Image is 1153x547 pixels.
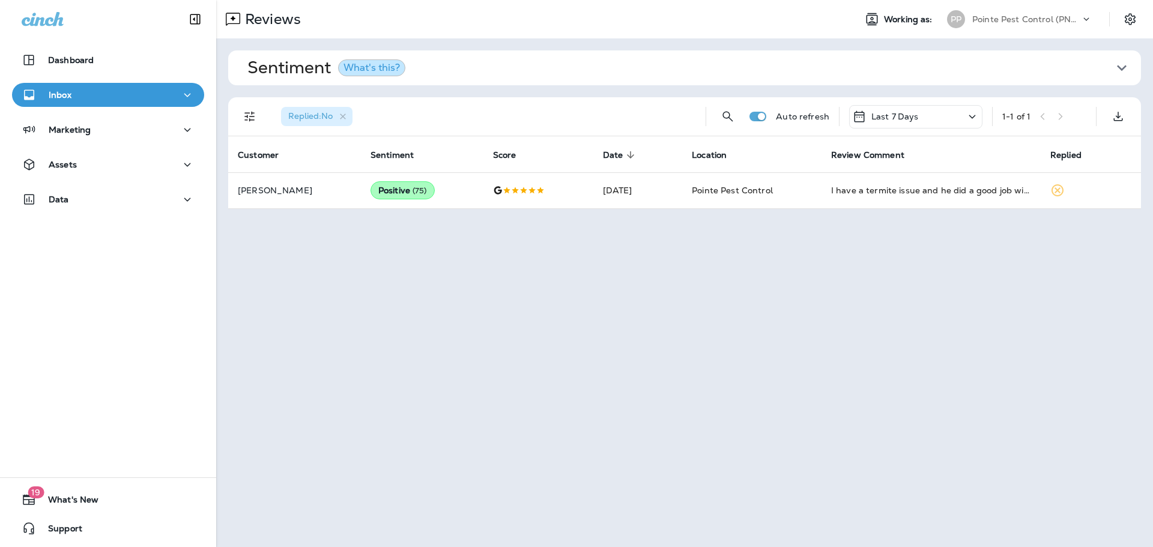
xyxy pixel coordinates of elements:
button: Search Reviews [716,104,740,128]
span: Date [603,150,639,160]
p: Auto refresh [776,112,829,121]
span: Sentiment [371,150,429,160]
div: 1 - 1 of 1 [1002,112,1030,121]
button: Inbox [12,83,204,107]
p: [PERSON_NAME] [238,186,351,195]
span: Replied : No [288,110,333,121]
p: Assets [49,160,77,169]
div: I have a termite issue and he did a good job with placing the bait stations and explaining the pr... [831,184,1031,196]
span: Review Comment [831,150,920,160]
span: What's New [36,495,98,509]
div: PP [947,10,965,28]
span: Review Comment [831,150,904,160]
span: Support [36,524,82,538]
button: Dashboard [12,48,204,72]
span: Customer [238,150,279,160]
span: ( 75 ) [413,186,427,196]
div: Positive [371,181,435,199]
button: Support [12,516,204,540]
p: Inbox [49,90,71,100]
span: Location [692,150,727,160]
button: Data [12,187,204,211]
span: Sentiment [371,150,414,160]
button: Assets [12,153,204,177]
span: Pointe Pest Control [692,185,773,196]
span: Replied [1050,150,1082,160]
p: Pointe Pest Control (PNW) [972,14,1080,24]
td: [DATE] [593,172,683,208]
button: 19What's New [12,488,204,512]
span: Score [493,150,516,160]
button: Settings [1119,8,1141,30]
button: Filters [238,104,262,128]
p: Last 7 Days [871,112,919,121]
button: SentimentWhat's this? [238,50,1151,85]
p: Marketing [49,125,91,134]
p: Dashboard [48,55,94,65]
p: Reviews [240,10,301,28]
span: Customer [238,150,294,160]
p: Data [49,195,69,204]
button: Collapse Sidebar [178,7,212,31]
h1: Sentiment [247,58,405,78]
span: Working as: [884,14,935,25]
span: Date [603,150,623,160]
span: Replied [1050,150,1097,160]
button: Export as CSV [1106,104,1130,128]
div: Replied:No [281,107,353,126]
span: 19 [28,486,44,498]
button: What's this? [338,59,405,76]
div: What's this? [343,63,400,73]
button: Marketing [12,118,204,142]
span: Location [692,150,742,160]
span: Score [493,150,532,160]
